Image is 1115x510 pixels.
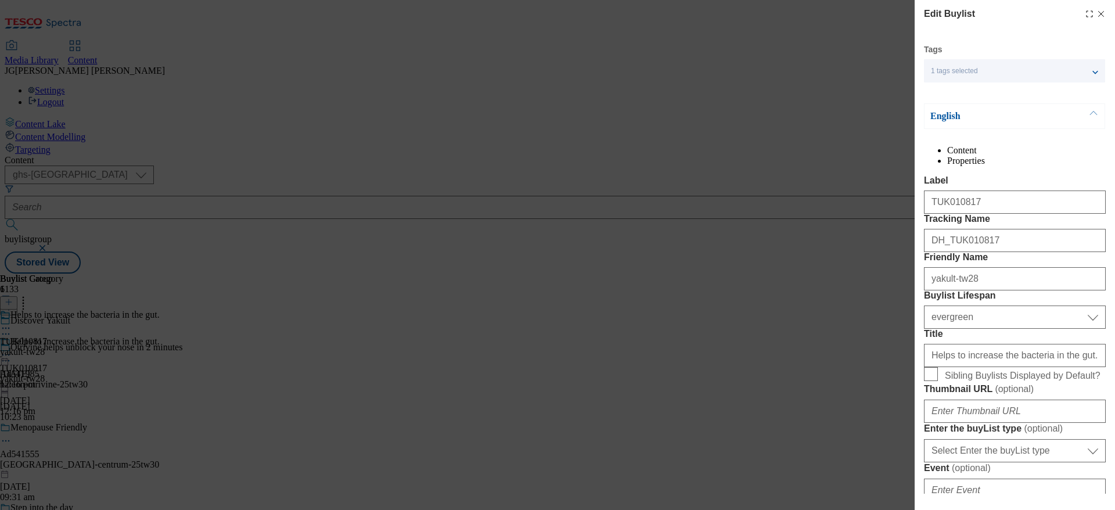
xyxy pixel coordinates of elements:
[924,252,1106,263] label: Friendly Name
[924,400,1106,423] input: Enter Thumbnail URL
[924,59,1105,82] button: 1 tags selected
[924,7,975,21] h4: Edit Buylist
[945,371,1100,381] span: Sibling Buylists Displayed by Default?
[947,156,1106,166] li: Properties
[995,384,1034,394] span: ( optional )
[924,383,1106,395] label: Thumbnail URL
[924,175,1106,186] label: Label
[1024,423,1063,433] span: ( optional )
[924,267,1106,290] input: Enter Friendly Name
[924,479,1106,502] input: Enter Event
[930,110,1052,122] p: English
[924,191,1106,214] input: Enter Label
[924,290,1106,301] label: Buylist Lifespan
[924,229,1106,252] input: Enter Tracking Name
[947,145,1106,156] li: Content
[924,462,1106,474] label: Event
[924,46,943,53] label: Tags
[931,67,978,76] span: 1 tags selected
[952,463,991,473] span: ( optional )
[924,214,1106,224] label: Tracking Name
[924,329,1106,339] label: Title
[924,344,1106,367] input: Enter Title
[924,423,1106,434] label: Enter the buyList type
